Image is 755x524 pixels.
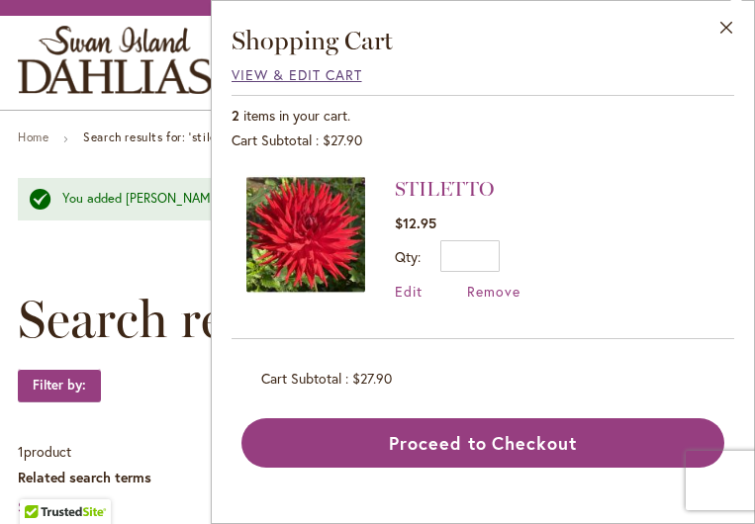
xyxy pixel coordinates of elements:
[467,282,520,301] a: Remove
[243,106,350,125] span: items in your cart.
[18,442,24,461] span: 1
[232,25,393,56] span: Shopping Cart
[395,214,436,232] span: $12.95
[395,282,423,301] a: Edit
[62,190,678,209] div: You added [PERSON_NAME] to your .
[352,369,392,388] span: $27.90
[18,369,101,402] strong: Filter by:
[232,65,362,84] a: View & Edit Cart
[18,26,212,94] a: store logo
[18,436,71,468] p: product
[232,106,239,125] span: 2
[241,418,724,468] button: Proceed to Checkout
[18,130,48,144] a: Home
[246,175,365,301] a: STILETTO
[83,130,236,144] strong: Search results for: 'stiletto'
[18,290,606,349] span: Search results for: 'stiletto'
[395,247,421,266] label: Qty
[232,131,312,149] span: Cart Subtotal
[15,454,70,509] iframe: Launch Accessibility Center
[323,131,362,149] span: $27.90
[246,175,365,294] img: STILETTO
[261,369,341,388] span: Cart Subtotal
[395,177,494,201] a: STILETTO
